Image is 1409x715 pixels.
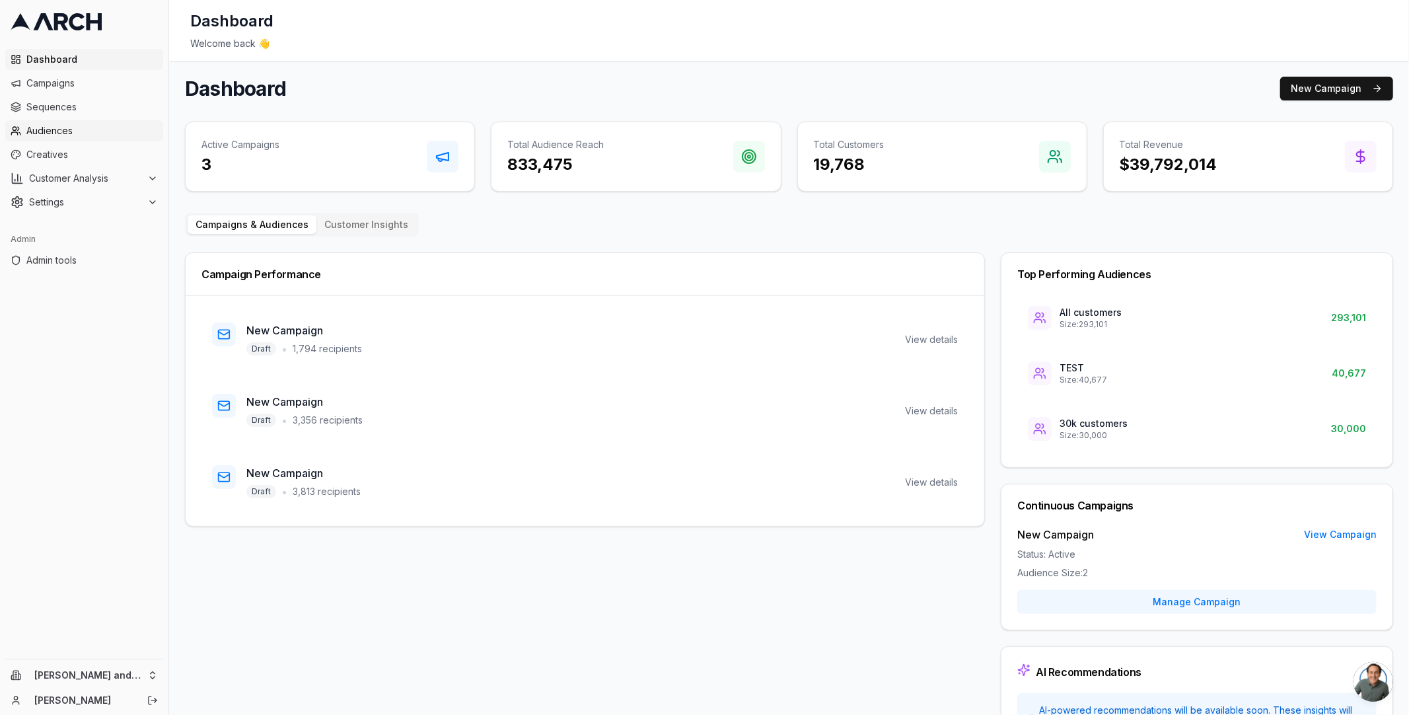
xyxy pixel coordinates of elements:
a: Dashboard [5,49,163,70]
h1: Dashboard [185,77,286,100]
p: All customers [1060,306,1122,319]
h3: 3 [201,154,279,175]
div: View details [905,404,958,418]
div: Welcome back 👋 [190,37,1388,50]
div: Admin [5,229,163,250]
button: New Campaign [1280,77,1393,100]
span: • [281,412,287,428]
a: Creatives [5,144,163,165]
p: TEST [1060,361,1107,375]
p: 30k customers [1060,417,1128,430]
span: 30,000 [1331,422,1366,435]
p: Status: Active [1017,548,1377,561]
button: Manage Campaign [1017,590,1377,614]
button: [PERSON_NAME] and Sons [5,665,163,686]
div: View details [905,333,958,346]
button: Log out [143,691,162,710]
a: Audiences [5,120,163,141]
h3: 833,475 [507,154,604,175]
p: Total Revenue [1120,138,1217,151]
span: Settings [29,196,142,209]
span: Admin tools [26,254,158,267]
p: Audience Size: 2 [1017,566,1377,580]
p: Size: 30,000 [1060,430,1128,441]
span: 293,101 [1331,311,1366,324]
span: Audiences [26,124,158,137]
p: Active Campaigns [201,138,279,151]
span: Draft [246,342,276,356]
h3: $39,792,014 [1120,154,1217,175]
span: Creatives [26,148,158,161]
p: Total Customers [814,138,885,151]
span: Sequences [26,100,158,114]
span: Customer Analysis [29,172,142,185]
h3: New Campaign [246,465,361,481]
h3: New Campaign [246,394,363,410]
button: Settings [5,192,163,213]
span: 3,356 recipients [293,414,363,427]
p: Size: 40,677 [1060,375,1107,385]
div: Top Performing Audiences [1017,269,1377,280]
div: Open chat [1354,662,1393,702]
div: View details [905,476,958,489]
button: Campaigns & Audiences [188,215,316,234]
p: Size: 293,101 [1060,319,1122,330]
h3: 19,768 [814,154,885,175]
span: Dashboard [26,53,158,66]
h3: New Campaign [246,322,362,338]
a: Campaigns [5,73,163,94]
h3: New Campaign [1017,527,1094,543]
div: Continuous Campaigns [1017,500,1377,511]
span: [PERSON_NAME] and Sons [34,669,142,681]
button: Customer Analysis [5,168,163,189]
span: Draft [246,485,276,498]
button: Customer Insights [316,215,416,234]
span: • [281,484,287,500]
p: Total Audience Reach [507,138,604,151]
h1: Dashboard [190,11,273,32]
a: [PERSON_NAME] [34,694,133,707]
span: 1,794 recipients [293,342,362,356]
span: 40,677 [1332,367,1366,380]
span: Campaigns [26,77,158,90]
span: 3,813 recipients [293,485,361,498]
a: Sequences [5,96,163,118]
span: Draft [246,414,276,427]
div: Campaign Performance [201,269,968,280]
a: Admin tools [5,250,163,271]
button: View Campaign [1304,528,1377,541]
span: • [281,341,287,357]
div: AI Recommendations [1036,667,1141,677]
